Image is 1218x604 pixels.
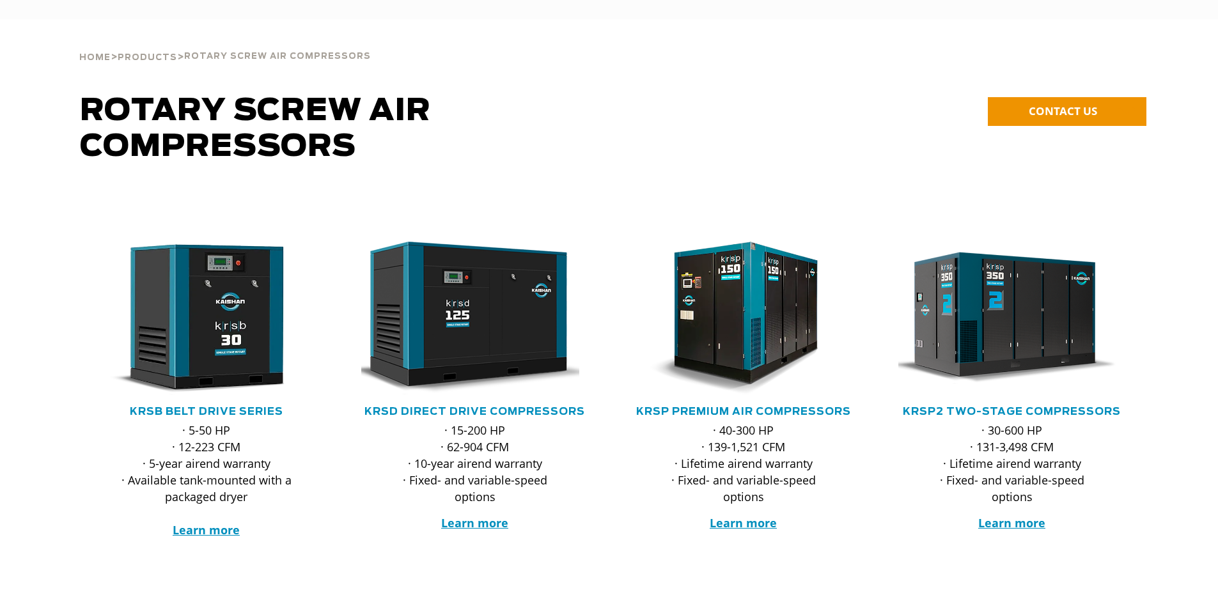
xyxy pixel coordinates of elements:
[79,54,111,62] span: Home
[118,54,177,62] span: Products
[620,242,848,395] img: krsp150
[79,19,371,68] div: > >
[889,242,1116,395] img: krsp350
[361,242,589,395] div: krsd125
[173,522,240,538] a: Learn more
[80,96,431,162] span: Rotary Screw Air Compressors
[118,422,295,538] p: · 5-50 HP · 12-223 CFM · 5-year airend warranty · Available tank-mounted with a packaged dryer
[93,242,320,395] div: krsb30
[184,52,371,61] span: Rotary Screw Air Compressors
[978,515,1045,530] a: Learn more
[898,242,1126,395] div: krsp350
[441,515,508,530] a: Learn more
[630,242,857,395] div: krsp150
[710,515,777,530] a: Learn more
[79,51,111,63] a: Home
[1029,104,1097,118] span: CONTACT US
[130,407,283,417] a: KRSB Belt Drive Series
[352,242,579,395] img: krsd125
[988,97,1146,126] a: CONTACT US
[364,407,585,417] a: KRSD Direct Drive Compressors
[118,51,177,63] a: Products
[636,407,851,417] a: KRSP Premium Air Compressors
[655,422,832,505] p: · 40-300 HP · 139-1,521 CFM · Lifetime airend warranty · Fixed- and variable-speed options
[387,422,563,505] p: · 15-200 HP · 62-904 CFM · 10-year airend warranty · Fixed- and variable-speed options
[903,407,1121,417] a: KRSP2 Two-Stage Compressors
[924,422,1100,505] p: · 30-600 HP · 131-3,498 CFM · Lifetime airend warranty · Fixed- and variable-speed options
[83,242,311,395] img: krsb30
